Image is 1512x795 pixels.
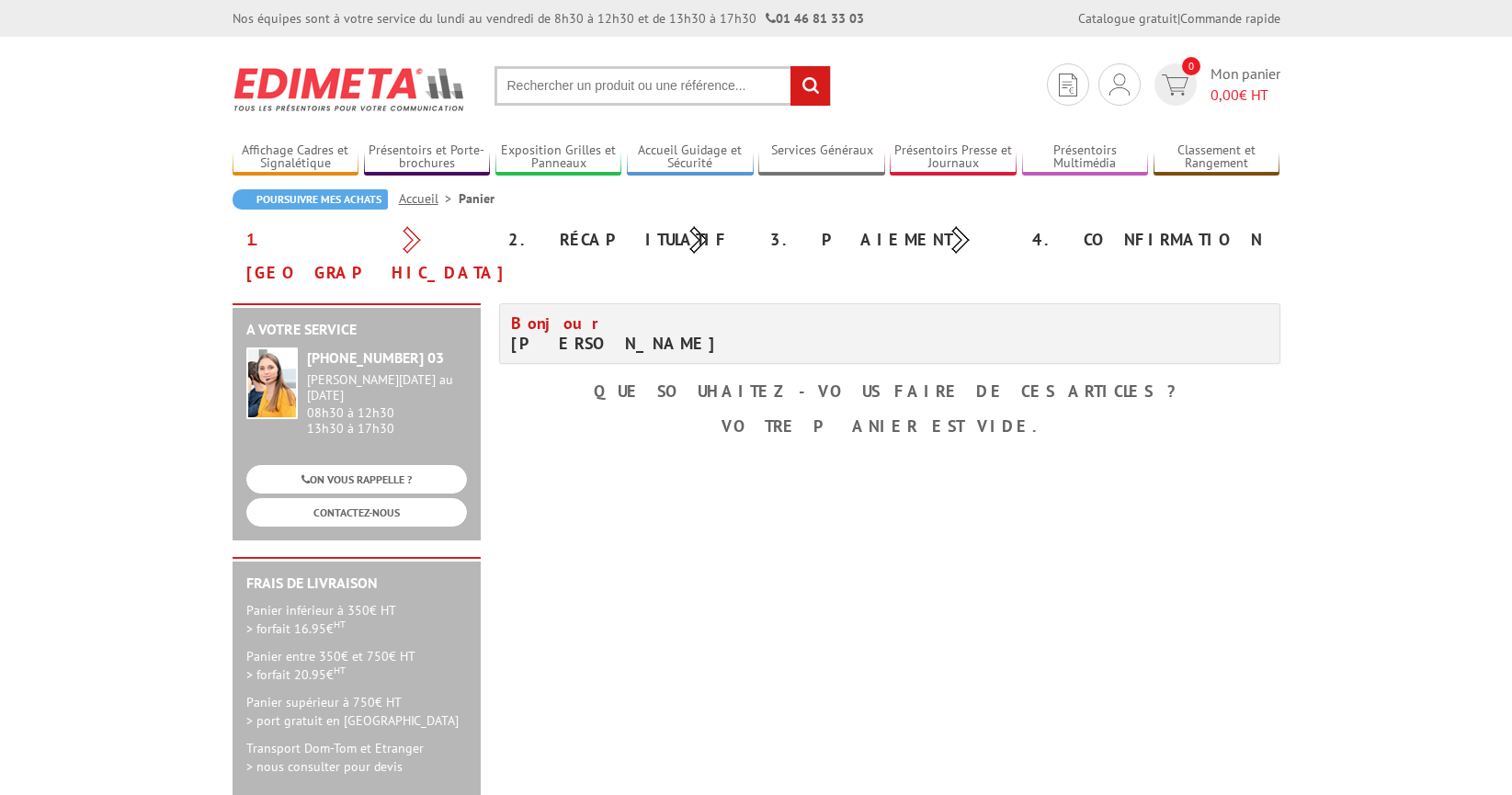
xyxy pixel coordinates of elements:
[890,142,1017,173] a: Présentoirs Presse et Journaux
[246,322,467,338] h2: A votre service
[495,142,622,173] a: Exposition Grilles et Panneaux
[233,9,864,28] div: Nos équipes sont à votre service du lundi au vendredi de 8h30 à 12h30 et de 13h30 à 17h30
[233,189,388,210] a: Poursuivre mes achats
[511,313,876,354] h4: [PERSON_NAME]
[594,380,1185,402] b: Que souhaitez-vous faire de ces articles ?
[459,189,495,208] li: Panier
[1109,74,1130,96] img: devis rapide
[1150,63,1280,106] a: devis rapide 0 Mon panier 0,00€ HT
[1211,63,1280,106] span: Mon panier
[246,347,298,419] img: widget-service.jpg
[495,66,831,106] input: Rechercher un produit ou une référence...
[1211,85,1239,104] span: 0,00
[364,142,491,173] a: Présentoirs et Porte-brochures
[1018,223,1280,256] div: 4. Confirmation
[758,142,885,173] a: Services Généraux
[627,142,754,173] a: Accueil Guidage et Sécurité
[307,372,467,436] div: 08h30 à 12h30 13h30 à 17h30
[1180,10,1280,27] a: Commande rapide
[511,312,608,334] span: Bonjour
[307,348,444,367] strong: [PHONE_NUMBER] 03
[756,223,1018,256] div: 3. Paiement
[495,223,756,256] div: 2. Récapitulatif
[1022,142,1149,173] a: Présentoirs Multimédia
[307,372,467,403] div: [PERSON_NAME][DATE] au [DATE]
[766,10,864,27] strong: 01 46 81 33 03
[1059,74,1077,97] img: devis rapide
[1078,10,1177,27] a: Catalogue gratuit
[722,415,1058,437] b: Votre panier est vide.
[399,190,459,207] a: Accueil
[1211,85,1280,106] span: € HT
[233,223,495,290] div: 1. [GEOGRAPHIC_DATA]
[246,498,467,527] a: CONTACTEZ-NOUS
[246,465,467,494] a: ON VOUS RAPPELLE ?
[334,618,346,630] sup: HT
[1162,74,1188,96] img: devis rapide
[233,142,359,173] a: Affichage Cadres et Signalétique
[790,66,830,106] input: rechercher
[246,601,467,638] p: Panier inférieur à 350€ HT
[246,620,346,637] span: > forfait 16.95€
[1182,57,1200,75] span: 0
[246,647,467,684] p: Panier entre 350€ et 750€ HT
[1078,9,1280,28] div: |
[233,55,467,123] img: Edimeta
[246,575,467,592] h2: Frais de Livraison
[1154,142,1280,173] a: Classement et Rangement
